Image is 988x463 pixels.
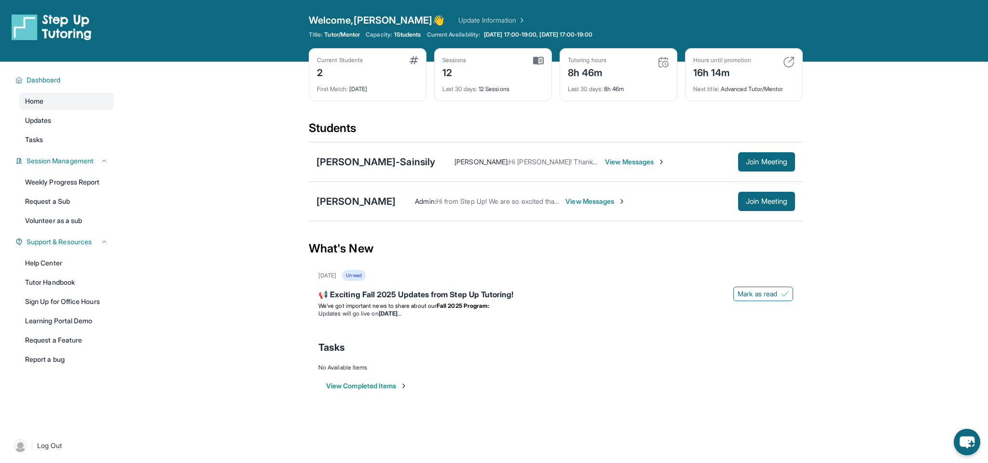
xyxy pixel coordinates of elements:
a: |Log Out [10,435,114,456]
a: Learning Portal Demo [19,312,114,330]
div: 16h 14m [693,64,751,79]
div: 8h 46m [568,64,606,79]
div: [PERSON_NAME]-Sainsily [316,155,435,169]
span: Hi [PERSON_NAME]! Thank you so much. Are we able to make up the time this week, or add to the alr... [509,158,887,166]
div: 2 [317,64,363,79]
span: Capacity: [366,31,392,39]
span: Join Meeting [746,198,787,204]
button: chat-button [954,429,980,455]
a: Request a Sub [19,193,114,210]
a: Weekly Progress Report [19,173,114,191]
img: Chevron Right [516,15,526,25]
span: Session Management [27,156,94,166]
li: Updates will go live on [318,310,793,317]
div: [DATE] [318,272,336,279]
span: 1 Students [394,31,421,39]
div: Hours until promotion [693,56,751,64]
div: 12 Sessions [442,79,544,93]
div: Students [309,120,803,142]
span: Log Out [37,441,62,450]
a: [DATE] 17:00-19:00, [DATE] 17:00-19:00 [482,31,594,39]
div: Current Students [317,56,363,64]
span: | [31,440,33,451]
img: Chevron-Right [618,198,626,205]
button: Join Meeting [738,192,795,211]
img: user-img [14,439,27,452]
span: Home [25,96,43,106]
a: Update Information [458,15,526,25]
span: First Match : [317,85,348,93]
span: We’ve got important news to share about our [318,302,437,309]
a: Volunteer as a sub [19,212,114,229]
div: Unread [342,270,365,281]
div: 12 [442,64,467,79]
div: Tutoring hours [568,56,606,64]
div: Sessions [442,56,467,64]
span: [PERSON_NAME] : [454,158,509,166]
div: [PERSON_NAME] [316,195,396,208]
div: 📢 Exciting Fall 2025 Updates from Step Up Tutoring! [318,289,793,302]
span: Next title : [693,85,719,93]
span: Admin : [415,197,436,205]
img: card [410,56,418,64]
a: Updates [19,112,114,129]
div: No Available Items [318,364,793,371]
a: Request a Feature [19,331,114,349]
button: Support & Resources [23,237,108,247]
div: What's New [309,227,803,270]
img: Chevron-Right [658,158,665,166]
a: Tasks [19,131,114,148]
button: Session Management [23,156,108,166]
span: Tutor/Mentor [324,31,360,39]
span: Tasks [318,341,345,354]
button: View Completed Items [326,381,408,391]
a: Sign Up for Office Hours [19,293,114,310]
button: Mark as read [733,287,793,301]
span: Join Meeting [746,159,787,165]
strong: [DATE] [379,310,401,317]
a: Home [19,93,114,110]
button: Join Meeting [738,152,795,172]
span: Dashboard [27,75,61,85]
span: Last 30 days : [568,85,603,93]
button: Dashboard [23,75,108,85]
div: [DATE] [317,79,418,93]
img: card [533,56,544,65]
span: Mark as read [738,289,777,299]
strong: Fall 2025 Program: [437,302,489,309]
span: Updates [25,116,52,125]
span: Welcome, [PERSON_NAME] 👋 [309,13,445,27]
img: Mark as read [781,290,789,298]
div: Advanced Tutor/Mentor [693,79,795,93]
span: Last 30 days : [442,85,477,93]
a: Tutor Handbook [19,274,114,291]
img: logo [12,13,92,40]
span: Title: [309,31,322,39]
img: card [658,56,669,68]
span: View Messages [605,157,665,167]
img: card [783,56,795,68]
span: [DATE] 17:00-19:00, [DATE] 17:00-19:00 [484,31,592,39]
span: Current Availability: [427,31,480,39]
span: Tasks [25,135,43,145]
a: Help Center [19,254,114,272]
span: View Messages [565,197,626,206]
span: Support & Resources [27,237,92,247]
div: 8h 46m [568,79,669,93]
a: Report a bug [19,351,114,368]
